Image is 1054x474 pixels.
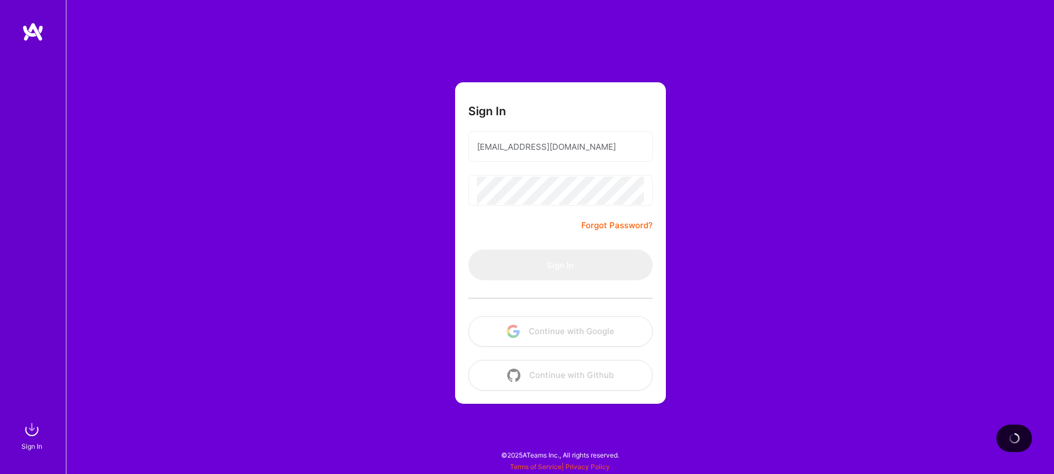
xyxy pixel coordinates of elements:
span: | [510,462,610,471]
input: Email... [477,133,644,161]
a: Forgot Password? [581,219,653,232]
a: Terms of Service [510,462,562,471]
img: sign in [21,419,43,441]
h3: Sign In [468,104,506,118]
button: Sign In [468,250,653,280]
img: loading [1009,433,1020,444]
img: icon [507,369,520,382]
button: Continue with Google [468,316,653,347]
img: icon [507,325,520,338]
a: sign inSign In [23,419,43,452]
button: Continue with Github [468,360,653,391]
a: Privacy Policy [565,462,610,471]
img: logo [22,22,44,42]
div: Sign In [21,441,42,452]
div: © 2025 ATeams Inc., All rights reserved. [66,441,1054,469]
